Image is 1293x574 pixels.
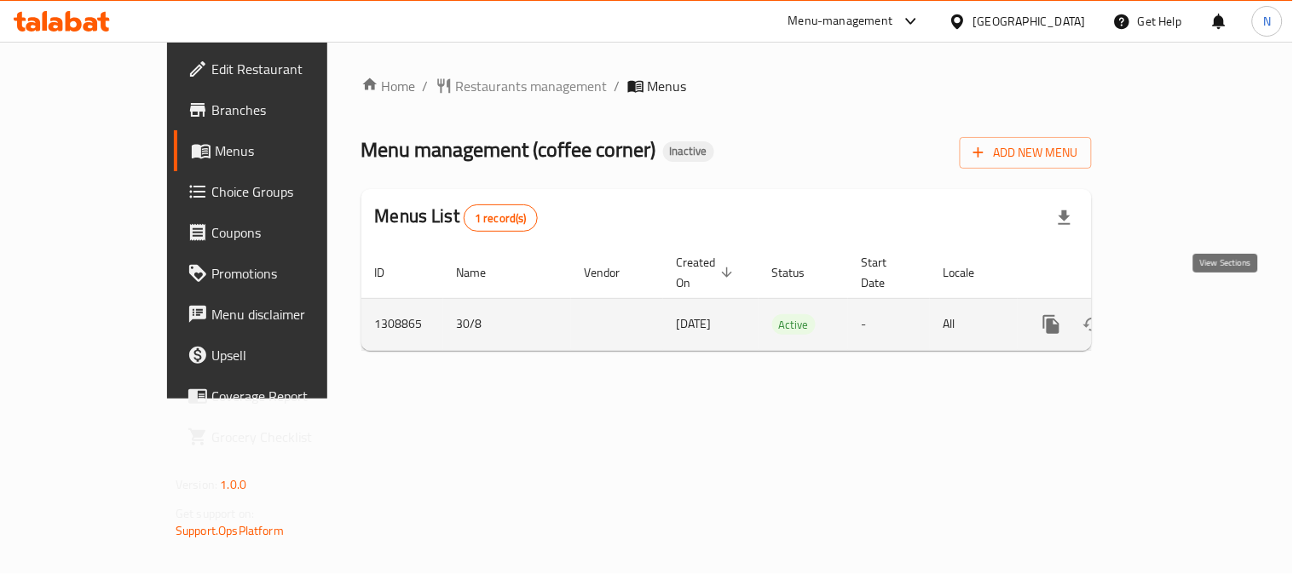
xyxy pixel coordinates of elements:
[361,298,443,350] td: 1308865
[648,76,687,96] span: Menus
[361,76,1092,96] nav: breadcrumb
[457,262,509,283] span: Name
[862,252,909,293] span: Start Date
[176,519,284,542] a: Support.OpsPlatform
[174,294,383,335] a: Menu disclaimer
[174,212,383,253] a: Coupons
[1044,198,1085,238] div: Export file
[211,386,369,406] span: Coverage Report
[677,252,738,293] span: Created On
[174,253,383,294] a: Promotions
[174,130,383,171] a: Menus
[1072,304,1113,345] button: Change Status
[663,141,714,162] div: Inactive
[944,262,997,283] span: Locale
[174,335,383,376] a: Upsell
[361,130,656,169] span: Menu management ( coffee corner )
[456,76,608,96] span: Restaurants management
[960,137,1092,169] button: Add New Menu
[585,262,643,283] span: Vendor
[211,345,369,365] span: Upsell
[464,204,538,232] div: Total records count
[973,142,1078,164] span: Add New Menu
[930,298,1018,350] td: All
[361,76,416,96] a: Home
[211,427,369,447] span: Grocery Checklist
[1018,247,1209,299] th: Actions
[1263,12,1271,31] span: N
[677,313,712,335] span: [DATE]
[174,171,383,212] a: Choice Groups
[436,76,608,96] a: Restaurants management
[973,12,1086,31] div: [GEOGRAPHIC_DATA]
[211,263,369,284] span: Promotions
[423,76,429,96] li: /
[465,210,537,227] span: 1 record(s)
[174,89,383,130] a: Branches
[1031,304,1072,345] button: more
[772,315,816,335] span: Active
[215,141,369,161] span: Menus
[772,262,828,283] span: Status
[174,49,383,89] a: Edit Restaurant
[176,502,254,525] span: Get support on:
[848,298,930,350] td: -
[663,144,714,158] span: Inactive
[211,100,369,120] span: Branches
[176,474,217,496] span: Version:
[211,304,369,324] span: Menu disclaimer
[174,376,383,416] a: Coverage Report
[615,76,621,96] li: /
[220,474,246,496] span: 1.0.0
[361,247,1209,351] table: enhanced table
[211,181,369,202] span: Choice Groups
[375,262,407,283] span: ID
[174,416,383,457] a: Grocery Checklist
[788,11,893,32] div: Menu-management
[211,59,369,79] span: Edit Restaurant
[375,204,538,232] h2: Menus List
[443,298,571,350] td: 30/8
[211,222,369,243] span: Coupons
